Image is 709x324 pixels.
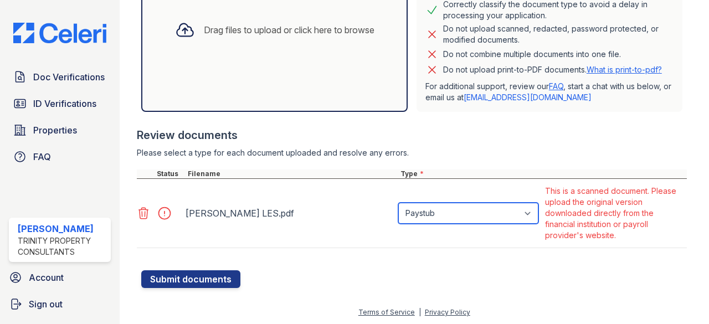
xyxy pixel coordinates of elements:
[549,81,563,91] a: FAQ
[18,235,106,258] div: Trinity Property Consultants
[545,186,685,241] div: This is a scanned document. Please upload the original version downloaded directly from the finan...
[443,23,674,45] div: Do not upload scanned, redacted, password protected, or modified documents.
[398,169,687,178] div: Type
[443,48,621,61] div: Do not combine multiple documents into one file.
[9,119,111,141] a: Properties
[137,147,687,158] div: Please select a type for each document uploaded and resolve any errors.
[33,124,77,137] span: Properties
[4,23,115,44] img: CE_Logo_Blue-a8612792a0a2168367f1c8372b55b34899dd931a85d93a1a3d3e32e68fde9ad4.png
[18,222,106,235] div: [PERSON_NAME]
[204,23,374,37] div: Drag files to upload or click here to browse
[9,66,111,88] a: Doc Verifications
[33,97,96,110] span: ID Verifications
[9,146,111,168] a: FAQ
[186,169,398,178] div: Filename
[443,64,662,75] p: Do not upload print-to-PDF documents.
[137,127,687,143] div: Review documents
[358,308,415,316] a: Terms of Service
[4,293,115,315] a: Sign out
[141,270,240,288] button: Submit documents
[9,92,111,115] a: ID Verifications
[155,169,186,178] div: Status
[186,204,394,222] div: [PERSON_NAME] LES.pdf
[464,92,592,102] a: [EMAIL_ADDRESS][DOMAIN_NAME]
[587,65,662,74] a: What is print-to-pdf?
[4,266,115,289] a: Account
[29,297,63,311] span: Sign out
[425,308,470,316] a: Privacy Policy
[33,70,105,84] span: Doc Verifications
[425,81,674,103] p: For additional support, review our , start a chat with us below, or email us at
[33,150,51,163] span: FAQ
[419,308,421,316] div: |
[29,271,64,284] span: Account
